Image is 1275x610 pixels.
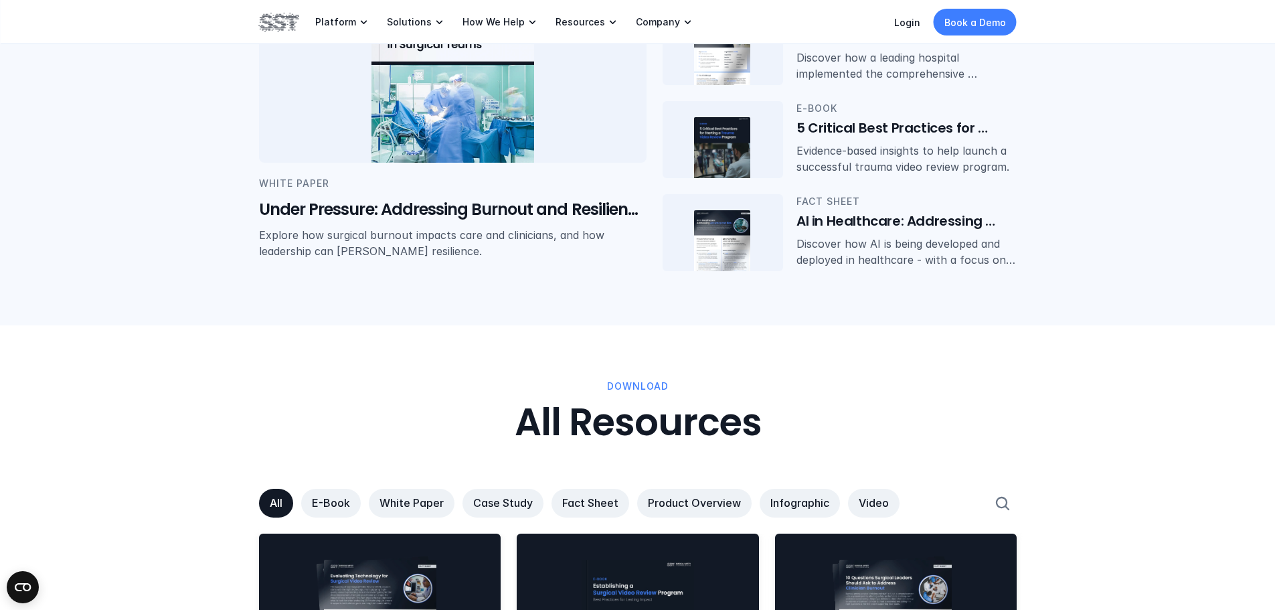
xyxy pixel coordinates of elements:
p: Video [859,496,889,510]
button: Open CMP widget [7,571,39,603]
a: Trauma e-book coverE-Book5 Critical Best Practices for Starting a Trauma Video Review ProgramEvid... [663,101,1017,178]
img: Case study cover image [693,24,750,98]
button: Search Icon [988,489,1017,518]
p: Fact Sheet [562,496,618,510]
img: Trauma e-book cover [693,117,750,191]
a: Case study cover imageCase StudyFast-Track Implementation of the OR Black Box®Discover how a lead... [663,8,1017,85]
p: Company [636,16,680,28]
a: Login [894,17,920,28]
p: White Paper [259,177,647,192]
p: Infographic [770,496,829,510]
p: E-Book [796,101,1017,116]
h6: 5 Critical Best Practices for Starting a Trauma Video Review Program [796,119,1017,138]
img: SST logo [259,11,299,33]
p: Explore how surgical burnout impacts care and clinicians, and how leadership can [PERSON_NAME] re... [259,228,647,260]
p: Solutions [387,16,432,28]
p: Discover how a leading hospital implemented the comprehensive [MEDICAL_DATA] solution in just 14 ... [796,50,1017,82]
img: Fact sheet cover image [693,210,750,284]
p: Discover how AI is being developed and deployed in healthcare - with a focus on accuracy, minimiz... [796,236,1017,269]
p: Platform [315,16,356,28]
p: How We Help [462,16,525,28]
a: Book a Demo [934,9,1017,35]
p: White Paper [379,496,444,510]
h5: Under Pressure: Addressing Burnout and Resilience in Surgical Teams [259,198,647,221]
p: download [607,379,669,394]
p: Fact Sheet [796,194,1017,209]
h6: AI in Healthcare: Addressing Accuracy and Bias [796,212,1017,231]
p: Case Study [473,496,533,510]
a: Fact sheet cover imageFact SheetAI in Healthcare: Addressing Accuracy and BiasDiscover how AI is ... [663,194,1017,271]
h2: All Resources [514,401,761,446]
p: All [270,496,282,510]
p: Book a Demo [944,15,1006,29]
p: E-Book [312,496,350,510]
p: Resources [556,16,605,28]
p: Evidence-based insights to help launch a successful trauma video review program. [796,143,1017,175]
p: Product Overview [648,496,741,510]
